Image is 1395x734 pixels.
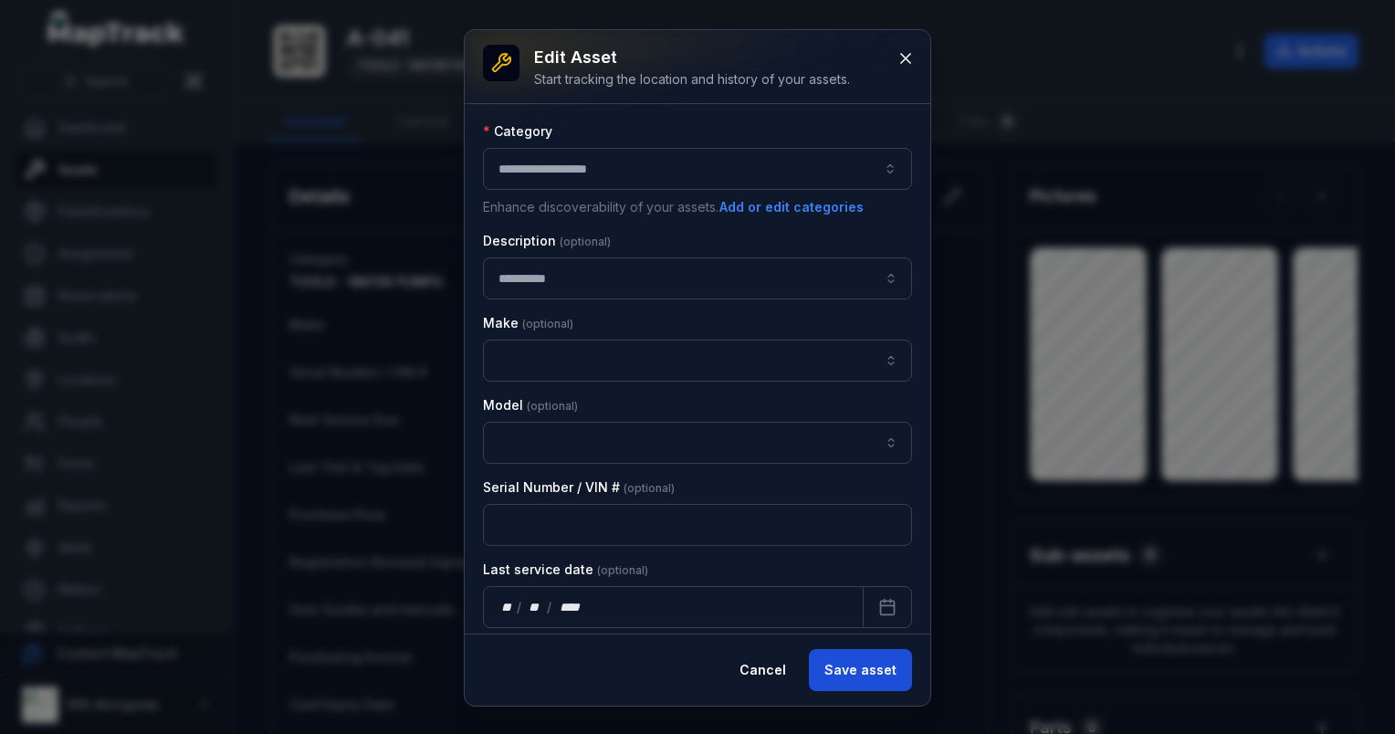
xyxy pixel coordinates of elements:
div: month, [523,598,548,616]
label: Description [483,232,611,250]
label: Last service date [483,561,648,579]
div: day, [498,598,517,616]
p: Enhance discoverability of your assets. [483,197,912,217]
label: Model [483,396,578,414]
div: / [517,598,523,616]
label: Serial Number / VIN # [483,478,675,497]
button: Calendar [863,586,912,628]
input: asset-edit:cf[372ede5e-5430-4034-be4c-3789af5fa247]-label [483,422,912,464]
button: Cancel [724,649,802,691]
label: Make [483,314,573,332]
button: Save asset [809,649,912,691]
input: asset-edit:description-label [483,257,912,299]
div: year, [553,598,587,616]
h3: Edit asset [534,45,850,70]
div: Start tracking the location and history of your assets. [534,70,850,89]
div: / [547,598,553,616]
button: Add or edit categories [718,197,865,217]
label: Category [483,122,552,141]
input: asset-edit:cf[2c9a1bd6-738d-4b2a-ac98-3f96f4078ca0]-label [483,340,912,382]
